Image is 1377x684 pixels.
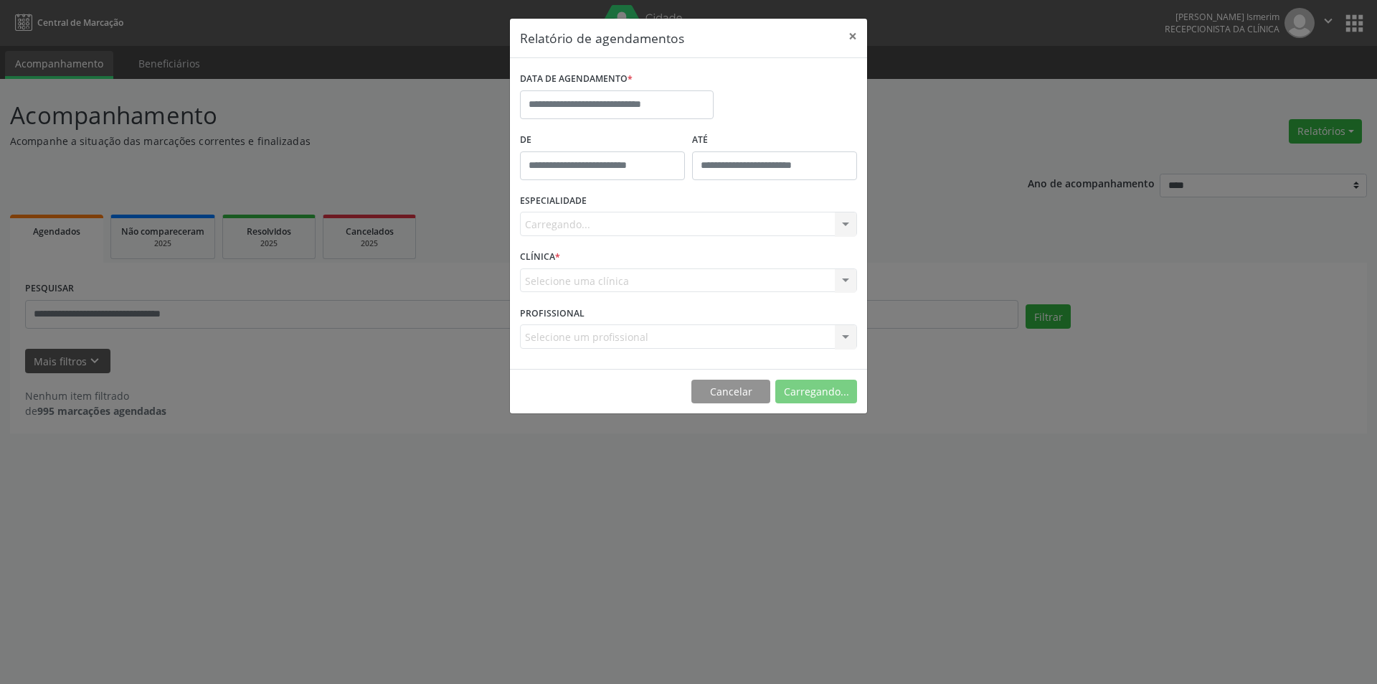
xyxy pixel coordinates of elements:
label: De [520,129,685,151]
label: PROFISSIONAL [520,302,585,324]
label: CLÍNICA [520,246,560,268]
button: Carregando... [775,380,857,404]
label: ESPECIALIDADE [520,190,587,212]
label: ATÉ [692,129,857,151]
h5: Relatório de agendamentos [520,29,684,47]
button: Cancelar [691,380,770,404]
label: DATA DE AGENDAMENTO [520,68,633,90]
button: Close [838,19,867,54]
